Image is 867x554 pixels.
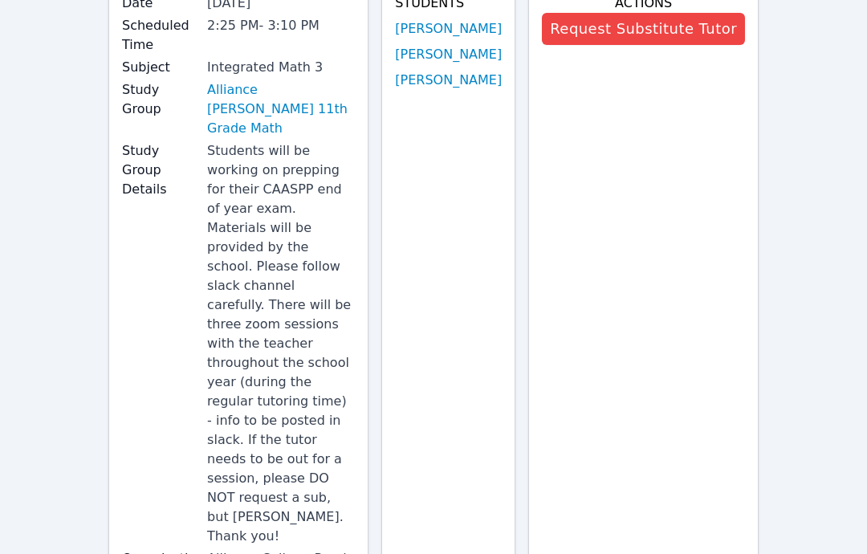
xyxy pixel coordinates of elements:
a: [PERSON_NAME] [395,46,502,65]
a: [PERSON_NAME] [395,71,502,91]
a: [PERSON_NAME] [395,20,502,39]
label: Study Group [122,81,197,120]
label: Study Group Details [122,142,197,200]
label: Scheduled Time [122,17,197,55]
label: Subject [122,59,197,78]
a: Alliance [PERSON_NAME] 11th Grade Math [207,81,355,139]
div: Students will be working on prepping for their CAASPP end of year exam. Materials will be provide... [207,142,355,547]
div: Integrated Math 3 [207,59,355,78]
button: Request Substitute Tutor [542,14,745,46]
div: 2:25 PM - 3:10 PM [207,17,355,36]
